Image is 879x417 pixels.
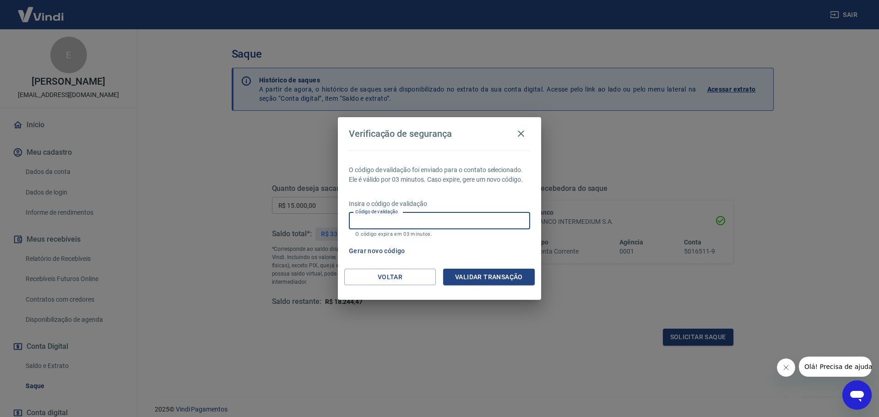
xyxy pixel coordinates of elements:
p: O código de validação foi enviado para o contato selecionado. Ele é válido por 03 minutos. Caso e... [349,165,530,184]
button: Voltar [344,269,436,286]
iframe: Fechar mensagem [777,358,795,377]
p: Insira o código de validação [349,199,530,209]
button: Gerar novo código [345,243,409,260]
span: Olá! Precisa de ajuda? [5,6,77,14]
iframe: Botão para abrir a janela de mensagens [842,380,872,410]
label: Código de validação [355,208,398,215]
p: O código expira em 03 minutos. [355,231,524,237]
h4: Verificação de segurança [349,128,452,139]
iframe: Mensagem da empresa [799,357,872,377]
button: Validar transação [443,269,535,286]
